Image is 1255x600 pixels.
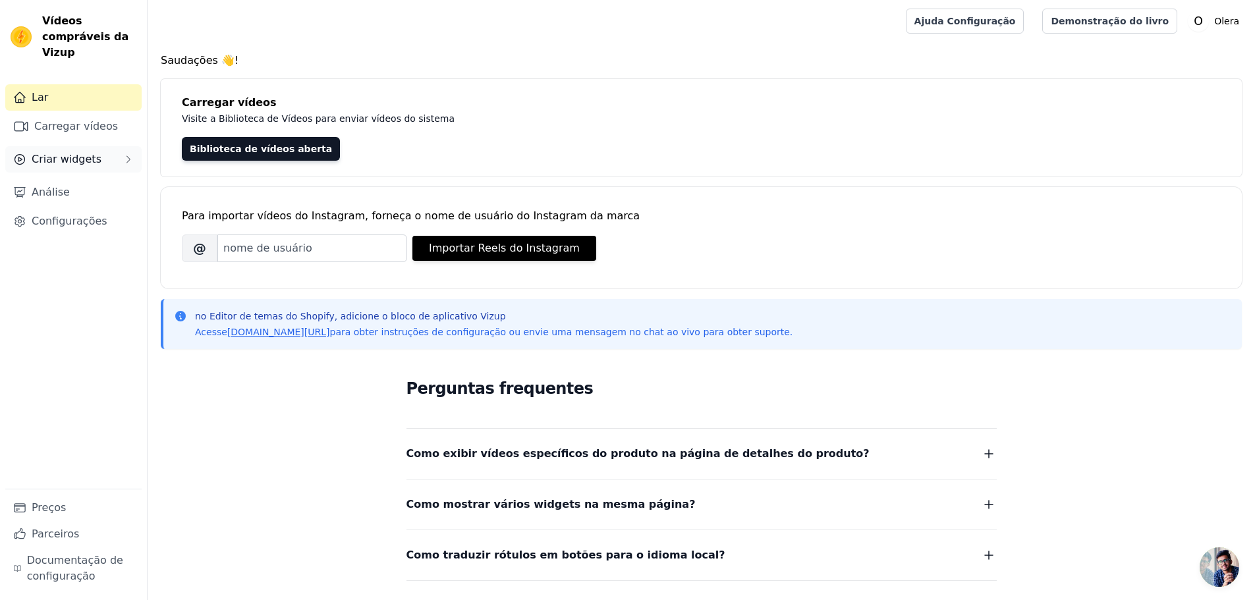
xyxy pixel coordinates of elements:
font: Configurações [32,215,107,227]
img: Visualizar [11,26,32,47]
font: Parceiros [32,528,79,540]
a: [DOMAIN_NAME][URL] [227,327,330,337]
button: O Olera [1188,9,1244,33]
font: Olera [1214,16,1239,26]
font: Ajuda Configuração [914,16,1016,26]
font: Preços [32,501,66,514]
font: Saudações 👋! [161,54,238,67]
a: Documentação de configuração [5,547,142,589]
font: Análise [32,186,70,198]
font: Carregar vídeos [182,96,277,109]
button: Como exibir vídeos específicos do produto na página de detalhes do produto? [406,445,997,463]
font: para obter instruções de configuração ou envie uma mensagem no chat ao vivo para obter suporte. [330,327,793,337]
font: Acesse [195,327,227,337]
font: Criar widgets [32,153,101,165]
button: Criar widgets [5,146,142,173]
div: Bate-papo aberto [1200,547,1239,587]
a: Preços [5,495,142,521]
a: Configurações [5,208,142,234]
button: Como mostrar vários widgets na mesma página? [406,495,997,514]
a: Carregar vídeos [5,113,142,140]
input: nome de usuário [217,234,407,262]
button: Como traduzir rótulos em botões para o idioma local? [406,546,997,564]
button: Importar Reels do Instagram [412,236,596,261]
a: Lar [5,84,142,111]
font: Carregar vídeos [34,120,118,132]
font: Perguntas frequentes [406,379,594,398]
font: Vídeos compráveis ​​da Vizup [42,14,128,59]
font: Biblioteca de vídeos aberta [190,144,332,154]
text: O [1194,14,1203,28]
font: Documentação de configuração [27,554,123,582]
a: Biblioteca de vídeos aberta [182,137,340,161]
font: Como exibir vídeos específicos do produto na página de detalhes do produto? [406,447,870,460]
font: Como mostrar vários widgets na mesma página? [406,498,696,510]
a: Ajuda Configuração [906,9,1024,34]
a: Parceiros [5,521,142,547]
a: Demonstração do livro [1042,9,1177,34]
font: no Editor de temas do Shopify, adicione o bloco de aplicativo Vizup [195,311,506,321]
font: Lar [32,91,48,103]
font: Como traduzir rótulos em botões para o idioma local? [406,549,725,561]
font: Demonstração do livro [1051,16,1169,26]
a: Análise [5,179,142,205]
font: Visite a Biblioteca de Vídeos para enviar vídeos do sistema [182,113,455,124]
font: Para importar vídeos do Instagram, forneça o nome de usuário do Instagram da marca [182,209,640,222]
font: Importar Reels do Instagram [429,242,580,254]
font: @ [193,240,206,256]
